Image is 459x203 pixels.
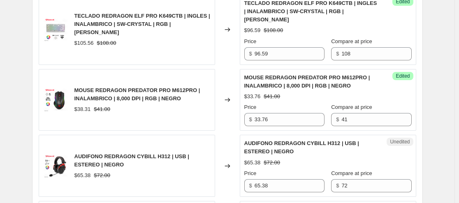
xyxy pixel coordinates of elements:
span: Compare at price [331,104,372,110]
span: $41.00 [264,93,280,99]
span: MOUSE REDRAGON PREDATOR PRO M612PRO | INALAMBRICO | 8,000 DPI | RGB | NEGRO [74,87,200,101]
span: Price [244,104,257,110]
img: MOUSE_REDRAGON_PREDATOR_PRO_M612PRO___INALAMBRICO___8_000_DPI___RGB___NEGRO_7522f8ff-ab47-4963-ad... [43,88,68,112]
span: Price [244,38,257,44]
span: $38.31 [74,106,91,112]
span: Compare at price [331,38,372,44]
span: AUDIFONO REDRAGON CYBILL H312 | USB | ESTEREO | NEGRO [244,140,359,155]
span: $96.59 [244,27,261,33]
span: $ [336,116,339,122]
span: $ [336,182,339,189]
span: $65.38 [74,172,91,178]
span: $108.00 [264,27,283,33]
span: TECLADO REDRAGON ELF PRO K649CTB | INGLES | INALAMBRICO | SW-CRYSTAL | RGB | [PERSON_NAME] [74,13,210,35]
span: Compare at price [331,170,372,176]
span: $72.00 [94,172,110,178]
span: $ [336,51,339,57]
span: Unedited [390,138,410,145]
span: $33.76 [244,93,261,99]
span: $65.38 [244,159,261,166]
span: $ [249,182,252,189]
img: TECLADO_REDRAGON_ELF_PRO_K649CTB___INGLES___INALAMBRICO___SW-CRYSTAL___RGB___BLANCO_52baa342-8760... [43,17,68,42]
span: Edited [396,73,410,79]
span: $ [249,51,252,57]
span: $41.00 [94,106,110,112]
span: $108.00 [97,40,116,46]
span: MOUSE REDRAGON PREDATOR PRO M612PRO | INALAMBRICO | 8,000 DPI | RGB | NEGRO [244,74,370,89]
span: $105.56 [74,40,94,46]
span: AUDIFONO REDRAGON CYBILL H312 | USB | ESTEREO | NEGRO [74,153,189,168]
span: Price [244,170,257,176]
img: AUDIFONO_REDRAGON_CYBILL_H312___USB___ESTEREO___NEGRO_80x.png [43,154,68,178]
span: $ [249,116,252,122]
span: $72.00 [264,159,280,166]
